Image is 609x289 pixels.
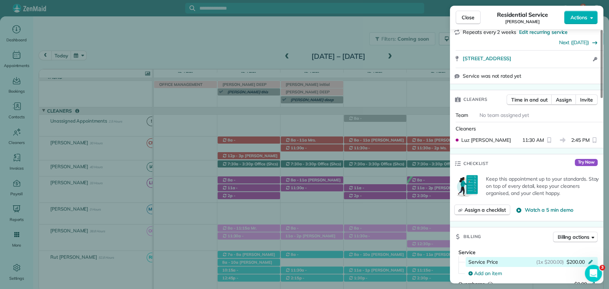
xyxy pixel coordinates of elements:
[479,112,529,118] span: No team assigned yet
[463,233,481,240] span: Billing
[524,206,573,213] span: Watch a 5 min demo
[464,268,598,279] button: Add an item
[591,55,599,63] button: Open access information
[463,55,591,62] a: [STREET_ADDRESS]
[456,11,481,24] button: Close
[468,258,498,265] span: Service Price
[454,205,510,215] button: Assign a checklist
[574,281,587,287] span: $0.00
[599,265,605,270] span: 3
[486,175,599,197] p: Keep this appointment up to your standards. Stay on top of every detail, keep your cleaners organ...
[585,265,602,282] iframe: Intercom live chat
[511,96,547,103] span: Time in and out
[465,206,506,213] span: Assign a checklist
[559,39,589,46] a: Next ([DATE])
[556,96,572,103] span: Assign
[456,125,476,132] span: Cleaners
[558,233,589,241] span: Billing actions
[571,136,590,144] span: 2:45 PM
[567,258,585,265] span: $200.00
[462,14,474,21] span: Close
[458,249,476,256] span: Service
[519,29,568,36] span: Edit recurring service
[575,159,598,166] span: Try Now
[463,96,487,103] span: Cleaners
[505,19,540,25] span: [PERSON_NAME]
[461,136,511,144] span: Luz [PERSON_NAME]
[507,94,552,105] button: Time in and out
[463,160,488,167] span: Checklist
[536,258,564,265] span: (1x $200.00)
[551,94,576,105] button: Assign
[474,270,502,277] span: Add an item
[559,39,598,46] button: Next ([DATE])
[463,29,516,35] span: Repeats every 2 weeks
[464,256,598,268] button: Service Price(1x $200.00)$200.00
[463,72,521,79] span: Service was not rated yet
[580,96,593,103] span: Invite
[570,14,587,21] span: Actions
[463,55,511,62] span: [STREET_ADDRESS]
[456,112,468,118] span: Team
[522,136,544,144] span: 11:30 AM
[575,94,598,105] button: Invite
[458,280,520,288] div: Overcharge
[497,10,548,19] span: Residential Service
[516,206,573,213] button: Watch a 5 min demo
